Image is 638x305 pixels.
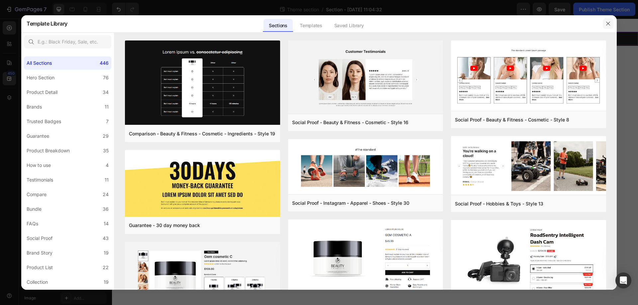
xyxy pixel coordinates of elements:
[104,249,109,257] div: 19
[27,264,53,271] div: Product List
[27,15,67,32] h2: Template Library
[103,147,109,155] div: 35
[27,205,42,213] div: Bundle
[292,118,408,126] div: Social Proof - Beauty & Fitness - Cosmetic - Style 16
[27,59,52,67] div: All Sections
[451,40,606,112] img: sp8.png
[264,19,292,32] div: Sections
[27,103,42,111] div: Brands
[27,220,38,228] div: FAQs
[103,88,109,96] div: 34
[615,272,631,288] div: Open Intercom Messenger
[129,130,275,138] div: Comparison - Beauty & Fitness - Cosmetic - Ingredients - Style 19
[27,278,48,286] div: Collection
[105,176,109,184] div: 11
[27,249,53,257] div: Brand Story
[27,161,51,169] div: How to use
[455,116,569,124] div: Social Proof - Beauty & Fitness - Cosmetic - Style 8
[294,19,327,32] div: Templates
[27,176,53,184] div: Testimonials
[106,117,109,125] div: 7
[103,191,109,198] div: 24
[451,136,606,196] img: sp13.png
[129,221,200,229] div: Guarantee - 30 day money back
[125,40,280,126] img: c19.png
[104,278,109,286] div: 19
[24,35,111,48] input: E.g.: Black Friday, Sale, etc.
[27,191,47,198] div: Compare
[125,150,280,218] img: g30.png
[1,17,525,23] p: Free Shipping [GEOGRAPHIC_DATA] Wide
[292,199,409,207] div: Social Proof - Instagram - Apparel - Shoes - Style 30
[288,139,443,196] img: sp30.png
[104,220,109,228] div: 14
[27,88,57,96] div: Product Detail
[103,74,109,82] div: 76
[27,234,53,242] div: Social Proof
[27,147,70,155] div: Product Breakdown
[105,103,109,111] div: 11
[103,234,109,242] div: 43
[100,59,109,67] div: 446
[329,19,369,32] div: Saved Library
[27,74,54,82] div: Hero Section
[288,40,443,115] img: sp16.png
[103,132,109,140] div: 29
[455,200,543,208] div: Social Proof - Hobbies & Toys - Style 13
[106,161,109,169] div: 4
[27,117,61,125] div: Trusted Badges
[103,264,109,271] div: 22
[27,132,49,140] div: Guarantee
[103,205,109,213] div: 36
